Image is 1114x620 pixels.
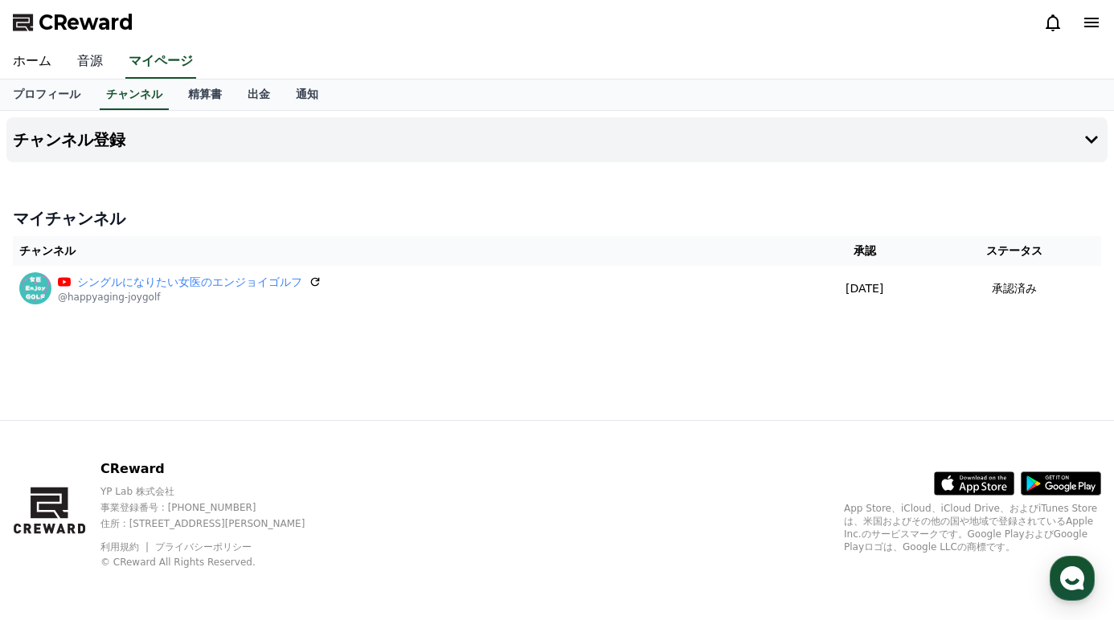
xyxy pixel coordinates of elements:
[801,236,928,266] th: 承認
[39,10,133,35] span: CReward
[19,272,51,304] img: シングルになりたい女医のエンジョイゴルフ
[928,236,1101,266] th: ステータス
[106,487,207,527] a: Messages
[5,487,106,527] a: Home
[238,511,277,524] span: Settings
[100,80,169,110] a: チャンネル
[207,487,309,527] a: Settings
[58,291,322,304] p: @happyaging-joygolf
[77,274,302,291] a: シングルになりたい女医のエンジョイゴルフ
[41,511,69,524] span: Home
[6,117,1108,162] button: チャンネル登録
[13,131,125,149] h4: チャンネル登録
[100,485,333,498] p: YP Lab 株式会社
[133,512,181,524] span: Messages
[13,207,1101,230] h4: マイチャンネル
[64,45,116,79] a: 音源
[155,541,252,553] a: プライバシーポリシー
[100,517,333,530] p: 住所 : [STREET_ADDRESS][PERSON_NAME]
[13,10,133,35] a: CReward
[175,80,235,110] a: 精算書
[125,45,196,79] a: マイページ
[283,80,331,110] a: 通知
[235,80,283,110] a: 出金
[844,502,1101,553] p: App Store、iCloud、iCloud Drive、およびiTunes Storeは、米国およびその他の国や地域で登録されているApple Inc.のサービスマークです。Google P...
[100,501,333,514] p: 事業登録番号 : [PHONE_NUMBER]
[100,459,333,479] p: CReward
[13,236,801,266] th: チャンネル
[100,556,333,569] p: © CReward All Rights Reserved.
[100,541,151,553] a: 利用規約
[992,280,1037,297] p: 承認済み
[807,280,921,297] p: [DATE]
